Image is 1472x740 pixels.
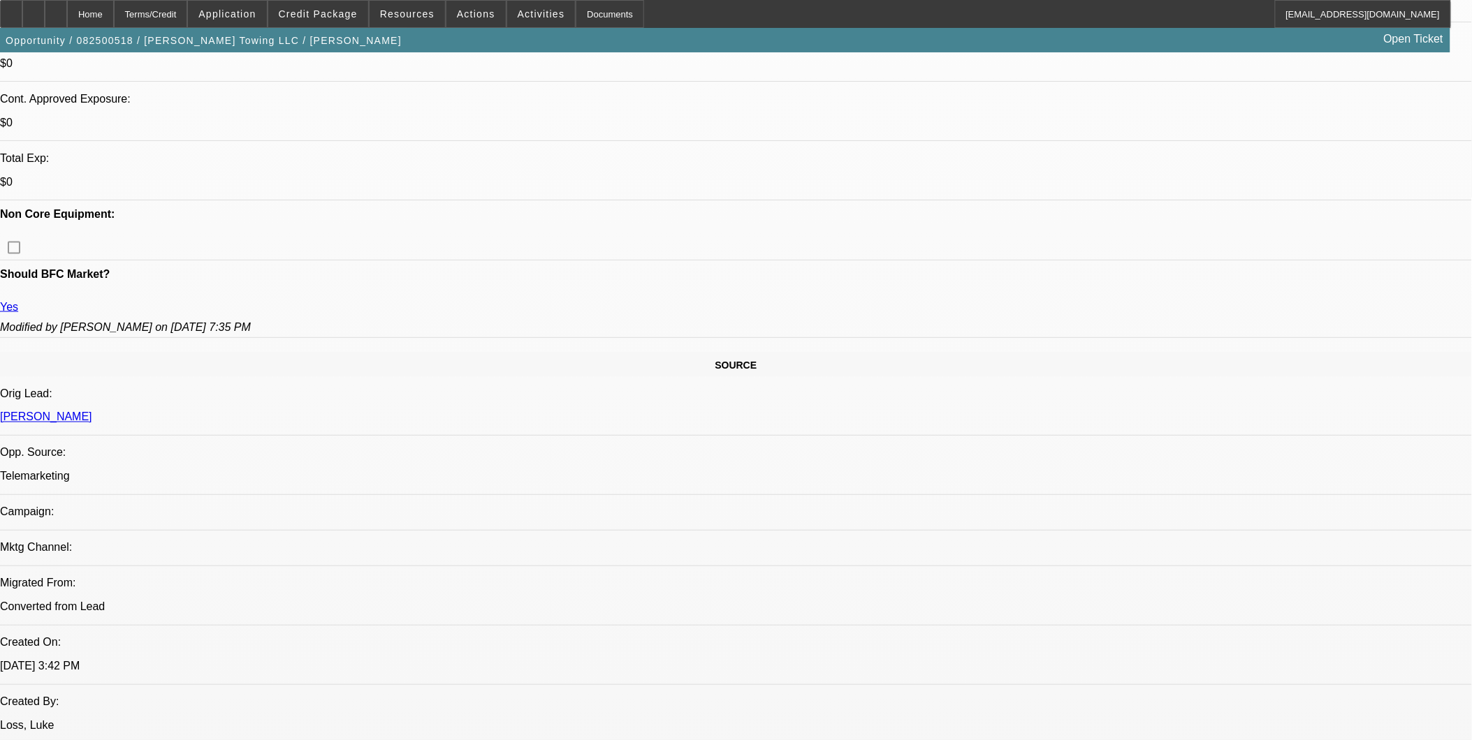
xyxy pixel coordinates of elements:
span: Application [198,8,256,20]
button: Resources [370,1,445,27]
button: Credit Package [268,1,368,27]
span: Credit Package [279,8,358,20]
button: Actions [446,1,506,27]
a: Open Ticket [1378,27,1449,51]
button: Application [188,1,266,27]
span: Resources [380,8,435,20]
span: Opportunity / 082500518 / [PERSON_NAME] Towing LLC / [PERSON_NAME] [6,35,402,46]
span: SOURCE [715,360,757,371]
span: Activities [518,8,565,20]
span: Actions [457,8,495,20]
button: Activities [507,1,576,27]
